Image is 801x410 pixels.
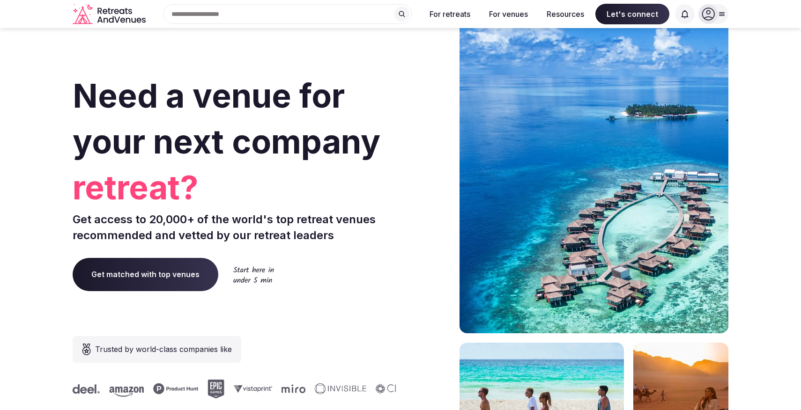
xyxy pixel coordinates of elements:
svg: Deel company logo [72,384,99,394]
svg: Epic Games company logo [207,380,223,398]
button: For retreats [422,4,478,24]
span: retreat? [73,165,397,211]
img: Start here in under 5 min [233,266,274,283]
a: Get matched with top venues [73,258,218,291]
p: Get access to 20,000+ of the world's top retreat venues recommended and vetted by our retreat lea... [73,212,397,243]
button: For venues [482,4,535,24]
svg: Miro company logo [281,384,304,393]
svg: Retreats and Venues company logo [73,4,148,25]
button: Resources [539,4,592,24]
span: Let's connect [595,4,669,24]
svg: Invisible company logo [314,383,365,395]
svg: Vistaprint company logo [233,385,271,393]
span: Trusted by world-class companies like [95,344,232,355]
span: Need a venue for your next company [73,76,380,161]
a: Visit the homepage [73,4,148,25]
